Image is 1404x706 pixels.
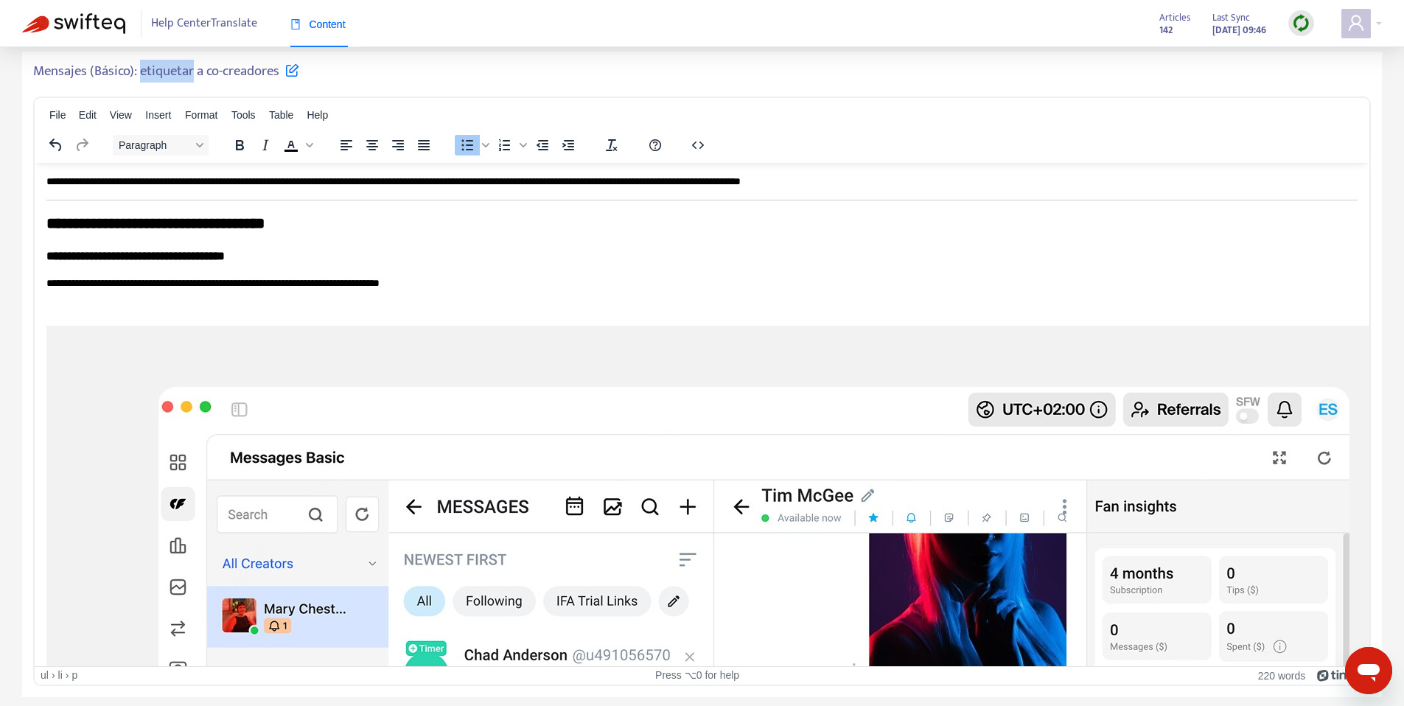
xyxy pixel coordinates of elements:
div: p [71,669,77,682]
span: Paragraph [119,139,191,151]
button: Align center [360,135,385,155]
div: Bullet list [455,135,492,155]
a: Powered by Tiny [1317,669,1354,681]
div: Press ⌥0 for help [478,669,916,682]
span: Insert [145,109,171,121]
iframe: Rich Text Area [35,163,1369,666]
span: Last Sync [1212,10,1250,26]
span: Table [269,109,293,121]
button: Clear formatting [599,135,624,155]
button: Align left [334,135,359,155]
span: File [49,109,66,121]
img: Swifteq [22,13,125,34]
strong: 142 [1159,22,1173,38]
button: Italic [253,135,278,155]
button: Undo [43,135,69,155]
span: Help [307,109,328,121]
button: Bold [227,135,252,155]
button: 220 words [1258,669,1306,682]
span: book [290,19,301,29]
span: Content [290,18,346,30]
span: Edit [79,109,97,121]
span: Tools [231,109,256,121]
h5: Mensajes (Básico): etiquetar a co-creadores [33,63,299,80]
div: › [66,669,69,682]
div: ul [41,669,49,682]
span: View [110,109,132,121]
button: Redo [69,135,94,155]
button: Help [643,135,668,155]
div: Text color Black [279,135,315,155]
div: › [52,669,55,682]
button: Justify [411,135,436,155]
span: Help Center Translate [151,10,257,38]
span: Articles [1159,10,1190,26]
span: Format [185,109,217,121]
button: Increase indent [556,135,581,155]
div: li [58,669,63,682]
span: user [1347,14,1365,32]
button: Block Paragraph [113,135,209,155]
img: sync.dc5367851b00ba804db3.png [1292,14,1310,32]
strong: [DATE] 09:46 [1212,22,1266,38]
button: Align right [385,135,411,155]
div: Numbered list [492,135,529,155]
iframe: Button to launch messaging window [1345,647,1392,694]
button: Decrease indent [530,135,555,155]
